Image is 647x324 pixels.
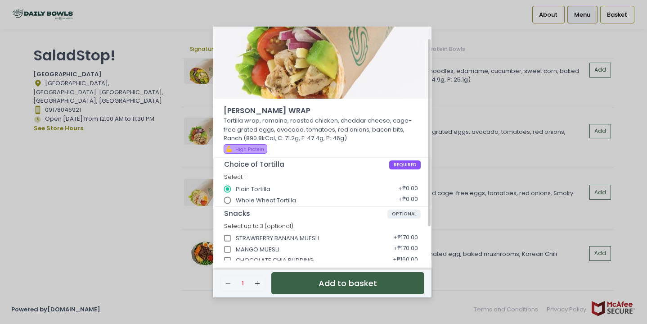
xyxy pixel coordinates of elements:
span: OPTIONAL [387,210,421,219]
span: Snacks [224,210,387,218]
span: REQUIRED [389,160,421,169]
div: + ₱160.00 [390,252,421,269]
div: + ₱170.00 [390,241,421,258]
span: High Protein [235,146,264,153]
span: Select 1 [224,173,246,181]
span: Plain Tortilla [236,185,270,194]
span: 💪 [225,145,233,153]
div: + ₱170.00 [390,230,421,247]
span: [PERSON_NAME] WRAP [224,105,372,116]
div: + ₱0.00 [395,181,421,198]
div: + ₱0.00 [395,192,421,209]
button: Add to basket [271,272,424,294]
span: Whole Wheat Tortilla [236,196,296,205]
span: Select up to 3 (optional) [224,222,293,230]
span: Choice of Tortilla [224,160,389,169]
p: Tortilla wrap, romaine, roasted chicken, cheddar cheese, cage-free grated eggs, avocado, tomatoes... [224,116,422,143]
